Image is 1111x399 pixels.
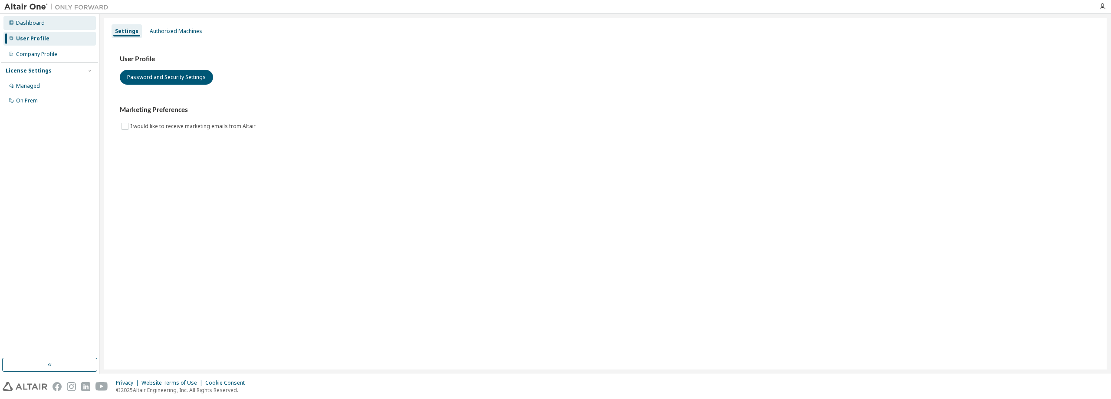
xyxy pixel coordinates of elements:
img: Altair One [4,3,113,11]
img: facebook.svg [53,382,62,391]
div: On Prem [16,97,38,104]
label: I would like to receive marketing emails from Altair [130,121,257,132]
div: User Profile [16,35,49,42]
div: Dashboard [16,20,45,26]
div: Managed [16,82,40,89]
div: Company Profile [16,51,57,58]
img: instagram.svg [67,382,76,391]
img: youtube.svg [95,382,108,391]
h3: Marketing Preferences [120,106,1091,114]
div: Authorized Machines [150,28,202,35]
h3: User Profile [120,55,1091,63]
div: License Settings [6,67,52,74]
div: Privacy [116,379,141,386]
img: altair_logo.svg [3,382,47,391]
img: linkedin.svg [81,382,90,391]
p: © 2025 Altair Engineering, Inc. All Rights Reserved. [116,386,250,394]
div: Settings [115,28,138,35]
div: Website Terms of Use [141,379,205,386]
button: Password and Security Settings [120,70,213,85]
div: Cookie Consent [205,379,250,386]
